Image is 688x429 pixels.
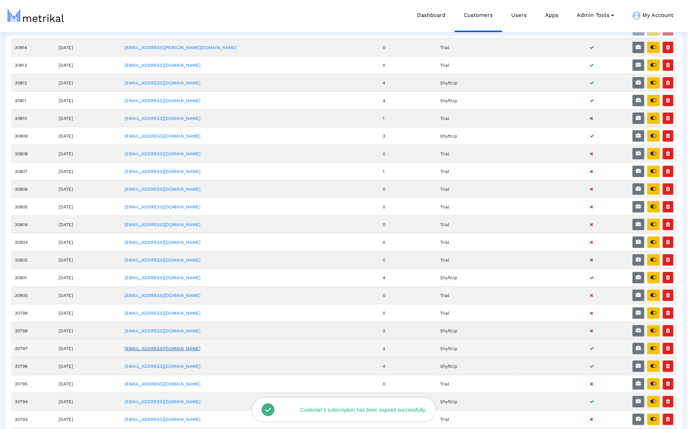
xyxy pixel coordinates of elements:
a: [EMAIL_ADDRESS][DOMAIN_NAME] [124,80,200,86]
td: ShyftUp [436,74,515,91]
td: 0 [379,215,436,233]
td: 1 [379,109,436,127]
td: 30811 [11,91,55,109]
td: 3 [379,127,436,145]
a: [EMAIL_ADDRESS][DOMAIN_NAME] [124,63,200,68]
td: ShyftUp [436,127,515,145]
td: Trial [436,198,515,215]
td: 2 [379,322,436,339]
a: [EMAIL_ADDRESS][DOMAIN_NAME] [124,204,200,210]
td: 30808 [11,145,55,162]
td: [DATE] [55,392,121,410]
a: [EMAIL_ADDRESS][PERSON_NAME][DOMAIN_NAME] [124,45,236,50]
td: [DATE] [55,304,121,322]
td: 30793 [11,410,55,428]
a: [EMAIL_ADDRESS][DOMAIN_NAME] [124,169,200,174]
td: Trial [436,56,515,74]
td: 30814 [11,38,55,56]
td: [DATE] [55,109,121,127]
td: 0 [379,56,436,74]
td: Trial [436,180,515,198]
td: 30795 [11,375,55,392]
td: 30805 [11,198,55,215]
td: 1 [379,162,436,180]
a: [EMAIL_ADDRESS][DOMAIN_NAME] [124,187,200,192]
td: Trial [436,251,515,269]
td: 2 [379,339,436,357]
td: ShyftUp [436,91,515,109]
td: 30803 [11,233,55,251]
td: 0 [379,145,436,162]
td: [DATE] [55,339,121,357]
td: 30794 [11,392,55,410]
a: [EMAIL_ADDRESS][DOMAIN_NAME] [124,293,200,298]
td: Trial [436,304,515,322]
td: ShyftUp [436,339,515,357]
td: [DATE] [55,162,121,180]
td: [DATE] [55,322,121,339]
td: 30796 [11,357,55,375]
a: [EMAIL_ADDRESS][DOMAIN_NAME] [124,364,200,369]
a: [EMAIL_ADDRESS][DOMAIN_NAME] [124,134,200,139]
td: Trial [436,233,515,251]
a: [EMAIL_ADDRESS][DOMAIN_NAME] [124,151,200,156]
td: [DATE] [55,38,121,56]
td: [DATE] [55,91,121,109]
td: ShyftUp [436,269,515,286]
td: Trial [436,109,515,127]
a: [EMAIL_ADDRESS][DOMAIN_NAME] [124,222,200,227]
a: [EMAIL_ADDRESS][DOMAIN_NAME] [124,417,200,422]
td: 4 [379,74,436,91]
td: Trial [436,286,515,304]
td: 4 [379,392,436,410]
td: [DATE] [55,56,121,74]
td: 30807 [11,162,55,180]
td: [DATE] [55,269,121,286]
td: [DATE] [55,233,121,251]
td: [DATE] [55,410,121,428]
td: 30802 [11,251,55,269]
td: [DATE] [55,251,121,269]
td: 30801 [11,269,55,286]
td: 4 [379,91,436,109]
td: Trial [436,375,515,392]
a: [EMAIL_ADDRESS][DOMAIN_NAME] [124,311,200,316]
td: [DATE] [55,74,121,91]
a: [EMAIL_ADDRESS][DOMAIN_NAME] [124,27,200,32]
td: 0 [379,198,436,215]
td: Trial [436,215,515,233]
td: ShyftUp [436,357,515,375]
a: [EMAIL_ADDRESS][DOMAIN_NAME] [124,240,200,245]
td: Trial [436,410,515,428]
td: ShyftUp [436,322,515,339]
td: ShyftUp [436,392,515,410]
a: [EMAIL_ADDRESS][DOMAIN_NAME] [124,98,200,103]
td: [DATE] [55,198,121,215]
td: 0 [379,233,436,251]
td: Trial [436,145,515,162]
a: [EMAIL_ADDRESS][DOMAIN_NAME] [124,257,200,263]
td: 0 [379,286,436,304]
img: my-account-menu-icon.png [632,11,640,20]
td: [DATE] [55,215,121,233]
a: [EMAIL_ADDRESS][DOMAIN_NAME] [124,116,200,121]
td: 30798 [11,322,55,339]
td: 30797 [11,339,55,357]
a: [EMAIL_ADDRESS][DOMAIN_NAME] [124,328,200,333]
div: Customer's subscription has been expired successfully. [293,407,426,413]
td: 30806 [11,180,55,198]
td: 0 [379,38,436,56]
td: 30810 [11,109,55,127]
td: 0 [379,304,436,322]
td: [DATE] [55,127,121,145]
td: 30813 [11,56,55,74]
a: [EMAIL_ADDRESS][DOMAIN_NAME] [124,346,200,351]
a: [EMAIL_ADDRESS][DOMAIN_NAME] [124,275,200,280]
td: 0 [379,251,436,269]
td: 30799 [11,304,55,322]
a: [EMAIL_ADDRESS][DOMAIN_NAME] [124,381,200,387]
a: [EMAIL_ADDRESS][DOMAIN_NAME] [124,399,200,404]
td: [DATE] [55,375,121,392]
td: [DATE] [55,357,121,375]
img: metrical-logo-light.png [8,10,64,22]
